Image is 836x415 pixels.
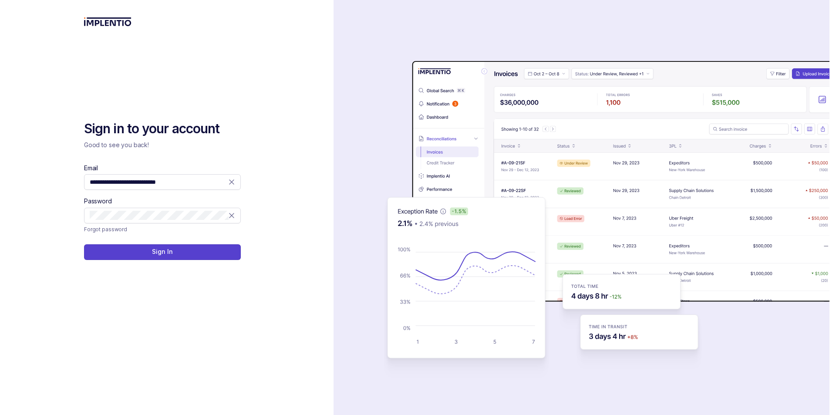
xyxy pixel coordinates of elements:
[84,164,98,172] label: Email
[84,120,241,138] h2: Sign in to your account
[84,141,241,149] p: Good to see you back!
[84,244,241,260] button: Sign In
[84,17,131,26] img: logo
[84,225,127,234] p: Forgot password
[84,197,112,206] label: Password
[84,225,127,234] a: Link Forgot password
[152,247,172,256] p: Sign In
